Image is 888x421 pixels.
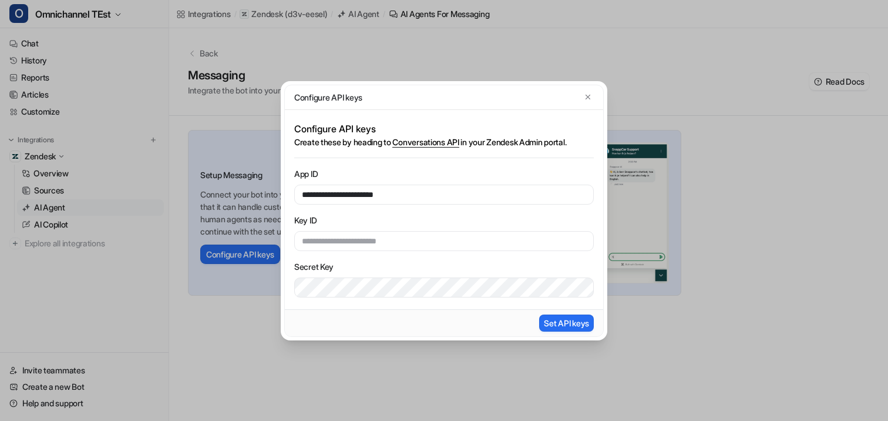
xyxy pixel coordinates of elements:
label: Secret Key [294,260,594,273]
a: Conversations API [392,137,459,148]
p: Create these by heading to in your Zendesk Admin portal. [294,136,594,148]
p: Configure API keys [294,91,362,103]
label: App ID [294,168,594,180]
label: Key ID [294,214,594,226]
button: Set API keys [539,315,594,332]
p: Configure API keys [294,122,594,136]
